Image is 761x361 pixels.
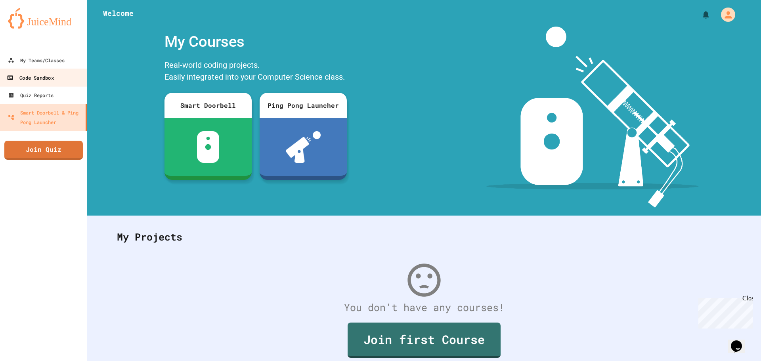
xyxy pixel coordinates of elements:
[695,295,753,329] iframe: chat widget
[3,3,55,50] div: Chat with us now!Close
[7,73,54,83] div: Code Sandbox
[286,131,321,163] img: ppl-with-ball.png
[8,108,82,127] div: Smart Doorbell & Ping Pong Launcher
[8,90,54,100] div: Quiz Reports
[686,8,713,21] div: My Notifications
[728,329,753,353] iframe: chat widget
[197,131,220,163] img: sdb-white.svg
[348,323,501,358] a: Join first Course
[486,27,699,208] img: banner-image-my-projects.png
[4,141,83,160] a: Join Quiz
[260,93,347,118] div: Ping Pong Launcher
[164,93,252,118] div: Smart Doorbell
[713,6,737,24] div: My Account
[109,222,739,252] div: My Projects
[161,57,351,87] div: Real-world coding projects. Easily integrated into your Computer Science class.
[109,300,739,315] div: You don't have any courses!
[8,8,79,29] img: logo-orange.svg
[161,27,351,57] div: My Courses
[8,55,65,65] div: My Teams/Classes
